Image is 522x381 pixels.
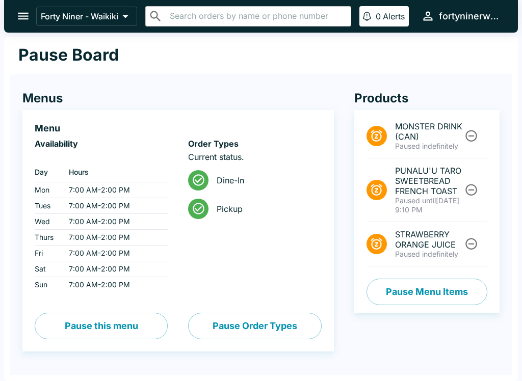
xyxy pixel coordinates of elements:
th: Day [35,162,61,182]
h4: Products [354,91,500,106]
h6: Availability [35,139,168,149]
button: Unpause [462,126,481,145]
th: Hours [61,162,168,182]
td: 7:00 AM - 2:00 PM [61,277,168,293]
input: Search orders by name or phone number [167,9,347,23]
h6: Order Types [188,139,321,149]
div: fortyninerwaikiki [439,10,502,22]
p: Alerts [383,11,405,21]
td: Thurs [35,230,61,246]
span: Pickup [217,204,313,214]
td: Wed [35,214,61,230]
td: 7:00 AM - 2:00 PM [61,261,168,277]
span: Dine-In [217,175,313,185]
span: STRAWBERRY ORANGE JUICE [395,229,463,250]
td: Tues [35,198,61,214]
button: Pause this menu [35,313,168,339]
button: Pause Menu Items [367,279,487,305]
button: Unpause [462,234,481,253]
td: 7:00 AM - 2:00 PM [61,246,168,261]
p: Paused indefinitely [395,142,463,151]
p: [DATE] 9:10 PM [395,196,463,214]
button: Pause Order Types [188,313,321,339]
p: Current status. [188,152,321,162]
td: Fri [35,246,61,261]
td: 7:00 AM - 2:00 PM [61,230,168,246]
span: MONSTER DRINK (CAN) [395,121,463,142]
span: Paused until [395,196,436,205]
td: Mon [35,182,61,198]
p: Paused indefinitely [395,250,463,259]
td: 7:00 AM - 2:00 PM [61,198,168,214]
button: open drawer [10,3,36,29]
button: Forty Niner - Waikiki [36,7,137,26]
span: PUNALU'U TARO SWEETBREAD FRENCH TOAST [395,166,463,196]
button: Unpause [462,180,481,199]
td: Sun [35,277,61,293]
td: Sat [35,261,61,277]
p: Forty Niner - Waikiki [41,11,118,21]
p: 0 [376,11,381,21]
td: 7:00 AM - 2:00 PM [61,214,168,230]
h4: Menus [22,91,334,106]
button: fortyninerwaikiki [417,5,506,27]
td: 7:00 AM - 2:00 PM [61,182,168,198]
h1: Pause Board [18,45,119,65]
p: ‏ [35,152,168,162]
